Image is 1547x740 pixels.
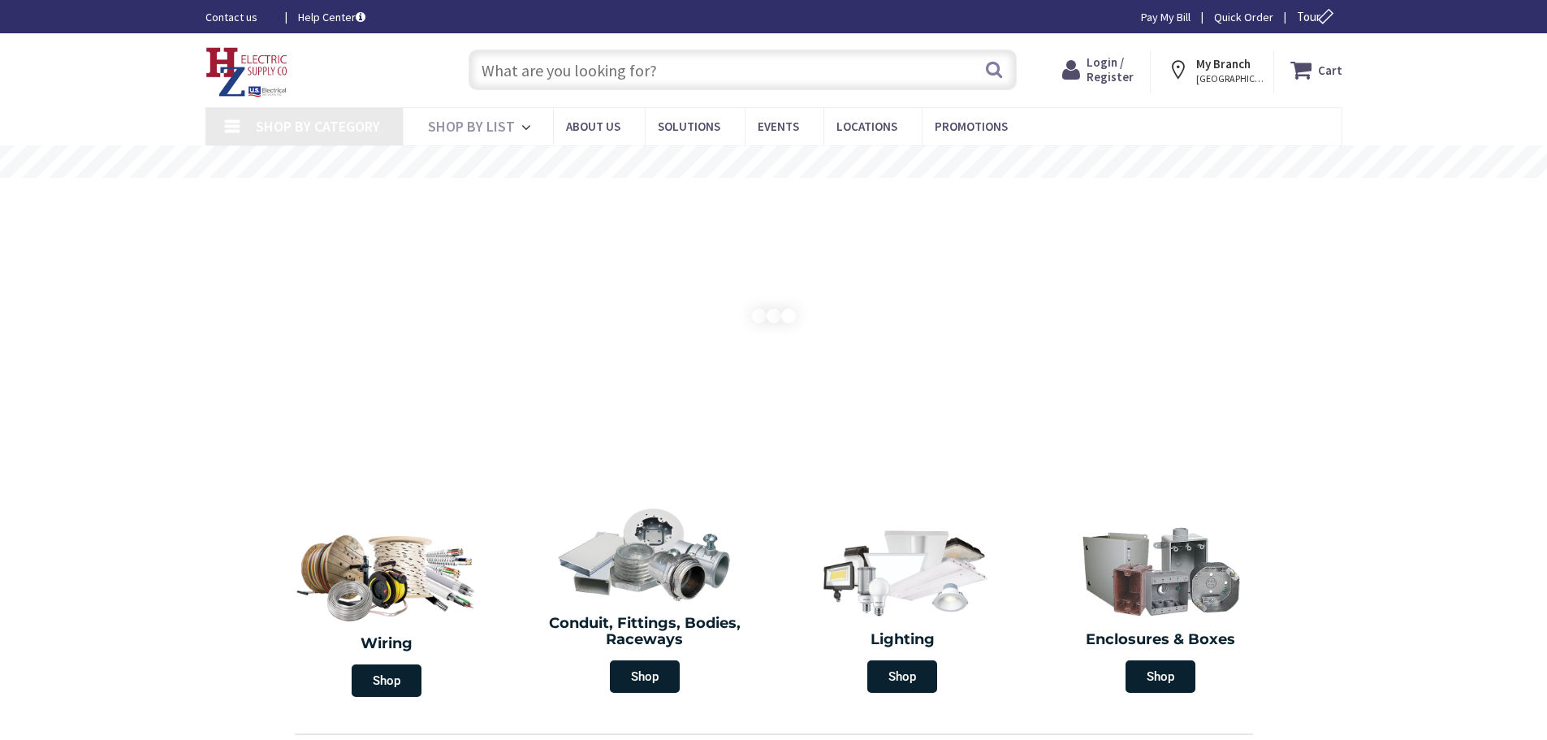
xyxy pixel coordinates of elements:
[566,119,620,134] span: About Us
[1126,660,1195,693] span: Shop
[528,616,762,648] h2: Conduit, Fittings, Bodies, Raceways
[1318,55,1342,84] strong: Cart
[1297,9,1338,24] span: Tour
[1290,55,1342,84] a: Cart
[428,117,515,136] span: Shop By List
[469,50,1017,90] input: What are you looking for?
[1167,55,1258,84] div: My Branch [GEOGRAPHIC_DATA], [GEOGRAPHIC_DATA]
[1141,9,1190,25] a: Pay My Bill
[266,636,508,652] h2: Wiring
[610,660,680,693] span: Shop
[205,47,288,97] img: HZ Electric Supply
[298,9,365,25] a: Help Center
[658,119,720,134] span: Solutions
[935,119,1008,134] span: Promotions
[786,632,1020,648] h2: Lighting
[205,9,272,25] a: Contact us
[1196,56,1251,71] strong: My Branch
[1062,55,1134,84] a: Login / Register
[1196,72,1265,85] span: [GEOGRAPHIC_DATA], [GEOGRAPHIC_DATA]
[258,515,516,705] a: Wiring Shop
[520,499,770,701] a: Conduit, Fittings, Bodies, Raceways Shop
[352,664,421,697] span: Shop
[1214,9,1273,25] a: Quick Order
[1035,515,1286,701] a: Enclosures & Boxes Shop
[1044,632,1277,648] h2: Enclosures & Boxes
[256,117,380,136] span: Shop By Category
[1087,54,1134,84] span: Login / Register
[758,119,799,134] span: Events
[867,660,937,693] span: Shop
[836,119,897,134] span: Locations
[778,515,1028,701] a: Lighting Shop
